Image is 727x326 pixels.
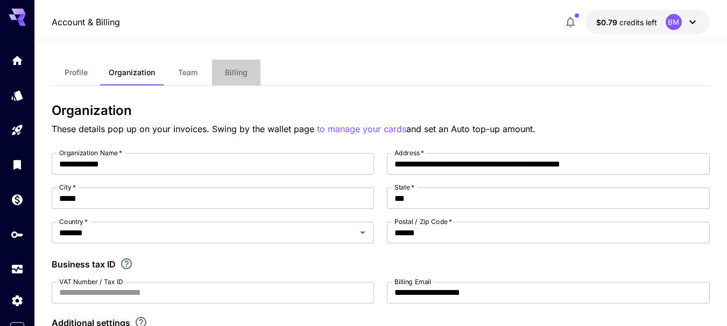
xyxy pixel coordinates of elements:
[317,122,406,136] button: to manage your cards
[394,183,414,192] label: State
[394,277,431,286] label: Billing Email
[11,124,24,137] div: Playground
[619,18,657,27] span: credits left
[109,68,155,77] span: Organization
[59,277,123,286] label: VAT Number / Tax ID
[406,124,535,134] span: and set an Auto top-up amount.
[59,183,76,192] label: City
[225,68,248,77] span: Billing
[355,225,370,240] button: Open
[52,16,120,28] nav: breadcrumb
[596,18,619,27] span: $0.79
[59,148,122,157] label: Organization Name
[59,217,88,226] label: Country
[666,14,682,30] div: BM
[52,16,120,28] a: Account & Billing
[11,228,24,241] div: API Keys
[11,193,24,206] div: Wallet
[596,17,657,28] div: $0.7868
[52,258,116,271] p: Business tax ID
[11,54,24,67] div: Home
[394,217,452,226] label: Postal / Zip Code
[52,103,710,118] h3: Organization
[11,263,24,276] div: Usage
[52,124,317,134] span: These details pop up on your invoices. Swing by the wallet page
[178,68,197,77] span: Team
[394,148,424,157] label: Address
[11,89,24,102] div: Models
[65,68,88,77] span: Profile
[120,257,133,270] svg: If you are a business tax registrant, please enter your business tax ID here.
[585,10,710,34] button: $0.7868BM
[11,294,24,307] div: Settings
[11,158,24,171] div: Library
